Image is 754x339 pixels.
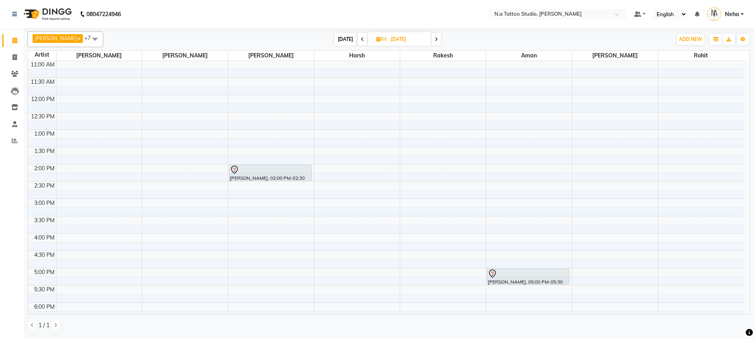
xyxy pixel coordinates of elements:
div: 3:00 PM [33,199,56,207]
div: 12:30 PM [29,112,56,121]
div: 4:00 PM [33,234,56,242]
span: Harsh [314,51,400,61]
div: 5:00 PM [33,268,56,276]
span: [DATE] [335,33,356,45]
div: Artist [28,51,56,59]
div: 11:30 AM [29,78,56,86]
span: Aman [486,51,572,61]
div: 11:00 AM [29,61,56,69]
img: logo [20,3,74,25]
input: 2025-10-03 [388,33,428,45]
button: ADD NEW [677,34,704,45]
span: Rakesh [400,51,486,61]
span: [PERSON_NAME] [572,51,658,61]
span: ADD NEW [679,36,702,42]
div: 2:00 PM [33,164,56,173]
div: 4:30 PM [33,251,56,259]
div: 1:00 PM [33,130,56,138]
div: 3:30 PM [33,216,56,225]
div: 6:00 PM [33,303,56,311]
span: Fri [374,36,388,42]
div: 1:30 PM [33,147,56,155]
span: Rohit [658,51,744,61]
div: 2:30 PM [33,182,56,190]
a: x [77,35,81,41]
span: Neha [725,10,739,18]
div: 12:00 PM [29,95,56,103]
span: [PERSON_NAME] [35,35,77,41]
b: 08047224946 [86,3,121,25]
div: [PERSON_NAME], 02:00 PM-02:30 PM, Permanent Tattoo [229,165,311,181]
img: Neha [707,7,721,21]
span: +7 [84,35,97,41]
span: [PERSON_NAME] [228,51,314,61]
span: [PERSON_NAME] [142,51,228,61]
div: 5:30 PM [33,286,56,294]
div: [PERSON_NAME], 05:00 PM-05:30 PM, Permanent Tattoo [487,269,569,285]
span: [PERSON_NAME] [57,51,142,61]
span: 1 / 1 [38,321,49,330]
